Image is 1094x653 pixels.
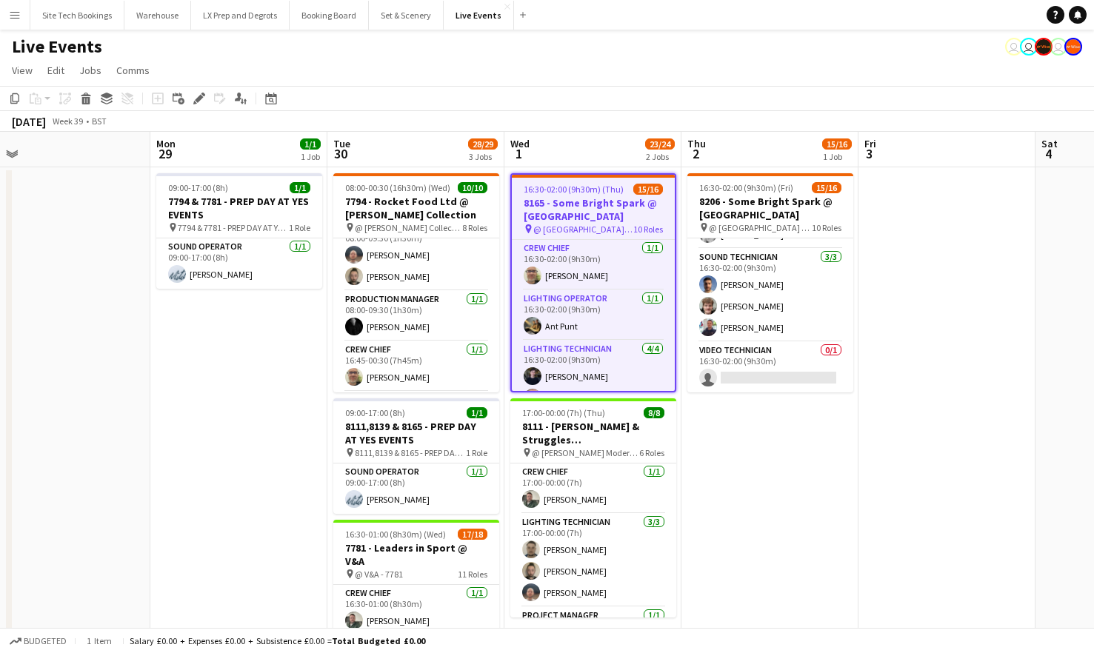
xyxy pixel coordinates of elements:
[332,635,425,646] span: Total Budgeted £0.00
[79,64,101,77] span: Jobs
[12,36,102,58] h1: Live Events
[7,633,69,649] button: Budgeted
[116,64,150,77] span: Comms
[290,1,369,30] button: Booking Board
[124,1,191,30] button: Warehouse
[1035,38,1053,56] app-user-avatar: Production Managers
[1050,38,1067,56] app-user-avatar: Ollie Rolfe
[30,1,124,30] button: Site Tech Bookings
[41,61,70,80] a: Edit
[1020,38,1038,56] app-user-avatar: Andrew Gorman
[24,636,67,646] span: Budgeted
[369,1,444,30] button: Set & Scenery
[47,64,64,77] span: Edit
[49,115,86,127] span: Week 39
[1005,38,1023,56] app-user-avatar: Eden Hopkins
[444,1,514,30] button: Live Events
[130,635,425,646] div: Salary £0.00 + Expenses £0.00 + Subsistence £0.00 =
[73,61,107,80] a: Jobs
[12,64,33,77] span: View
[81,635,117,646] span: 1 item
[6,61,39,80] a: View
[1064,38,1082,56] app-user-avatar: Alex Gill
[12,114,46,129] div: [DATE]
[92,115,107,127] div: BST
[110,61,156,80] a: Comms
[191,1,290,30] button: LX Prep and Degrots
